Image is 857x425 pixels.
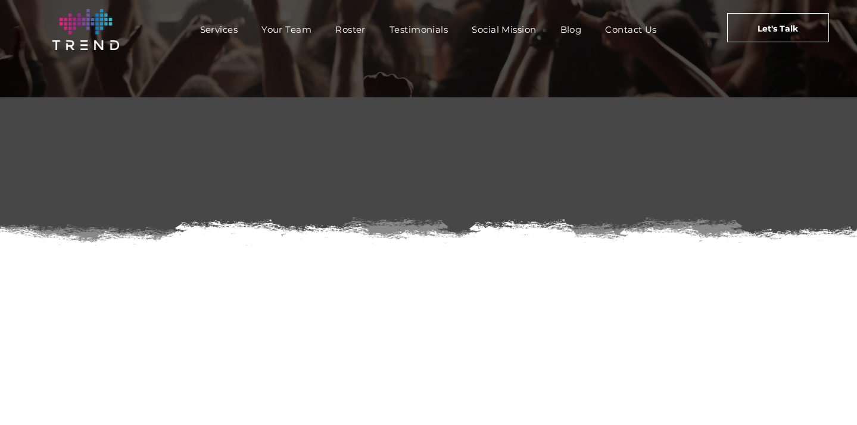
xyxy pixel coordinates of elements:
a: Services [188,21,250,38]
span: Let's Talk [758,14,798,43]
a: Let's Talk [727,13,829,42]
a: Testimonials [378,21,460,38]
a: Contact Us [593,21,669,38]
img: logo [52,9,119,50]
a: Roster [323,21,378,38]
a: Blog [549,21,594,38]
a: Social Mission [460,21,548,38]
iframe: Chat Widget [797,368,857,425]
a: Your Team [250,21,323,38]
